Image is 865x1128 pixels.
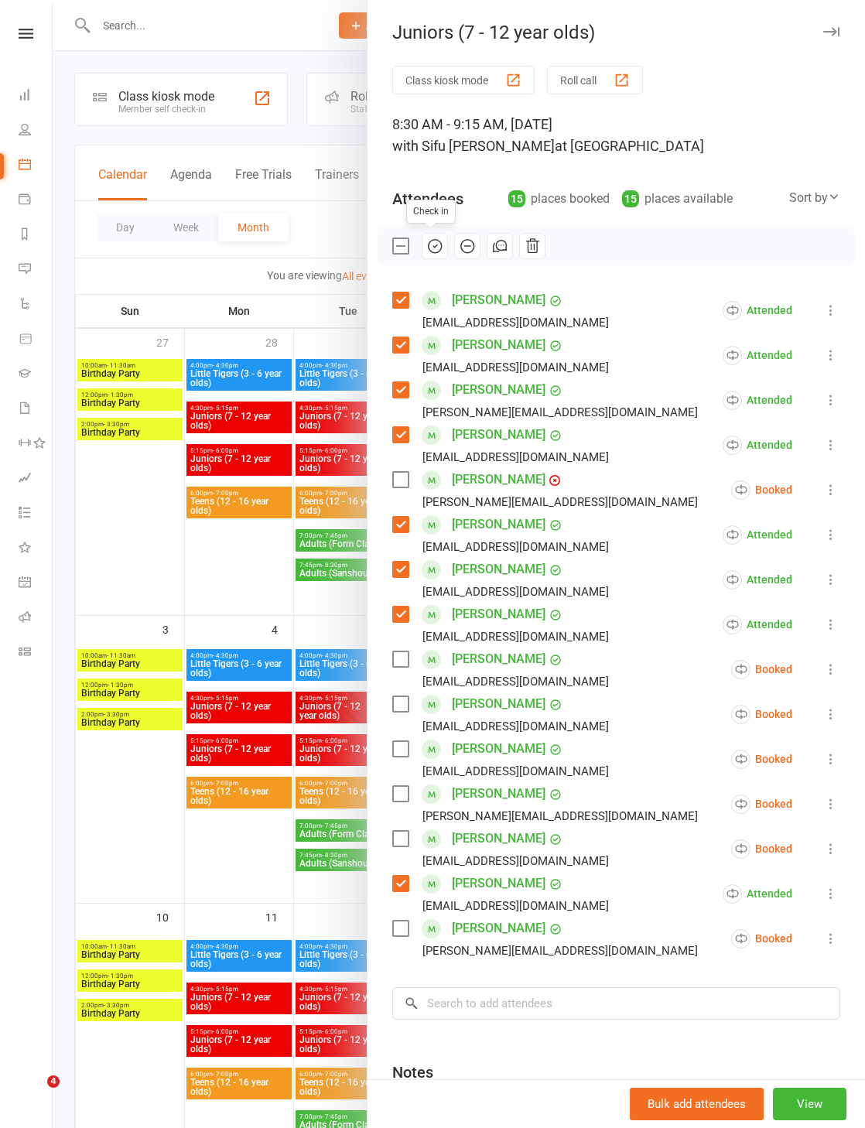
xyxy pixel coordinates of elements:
div: Booked [731,839,792,859]
a: Dashboard [19,79,53,114]
span: 4 [47,1075,60,1088]
div: [PERSON_NAME][EMAIL_ADDRESS][DOMAIN_NAME] [422,492,698,512]
a: Assessments [19,462,53,497]
div: places booked [508,188,610,210]
div: [EMAIL_ADDRESS][DOMAIN_NAME] [422,896,609,916]
a: Roll call kiosk mode [19,601,53,636]
a: [PERSON_NAME] [452,916,545,941]
a: [PERSON_NAME] [452,737,545,761]
a: [PERSON_NAME] [452,781,545,806]
a: Calendar [19,149,53,183]
input: Search to add attendees [392,987,840,1020]
a: [PERSON_NAME] [452,647,545,672]
div: places available [622,188,733,210]
div: Attended [723,615,792,634]
a: [PERSON_NAME] [452,378,545,402]
div: Attended [723,436,792,455]
div: Check in [406,200,456,224]
div: Notes [392,1061,433,1083]
div: [EMAIL_ADDRESS][DOMAIN_NAME] [422,627,609,647]
div: [PERSON_NAME][EMAIL_ADDRESS][DOMAIN_NAME] [422,806,698,826]
div: Attended [723,301,792,320]
button: Bulk add attendees [630,1088,764,1120]
div: Attendees [392,188,463,210]
div: [EMAIL_ADDRESS][DOMAIN_NAME] [422,582,609,602]
div: Booked [731,929,792,949]
div: Attended [723,884,792,904]
div: Booked [731,660,792,679]
a: [PERSON_NAME] [452,422,545,447]
div: [EMAIL_ADDRESS][DOMAIN_NAME] [422,851,609,871]
div: [PERSON_NAME][EMAIL_ADDRESS][DOMAIN_NAME] [422,941,698,961]
div: Attended [723,391,792,410]
div: [EMAIL_ADDRESS][DOMAIN_NAME] [422,447,609,467]
div: [EMAIL_ADDRESS][DOMAIN_NAME] [422,716,609,737]
a: General attendance kiosk mode [19,566,53,601]
div: 15 [622,190,639,207]
div: 15 [508,190,525,207]
a: [PERSON_NAME] [452,557,545,582]
a: [PERSON_NAME] [452,512,545,537]
a: [PERSON_NAME] [452,692,545,716]
div: Booked [731,795,792,814]
a: Reports [19,218,53,253]
a: People [19,114,53,149]
iframe: Intercom live chat [15,1075,53,1113]
a: Class kiosk mode [19,636,53,671]
div: [EMAIL_ADDRESS][DOMAIN_NAME] [422,357,609,378]
a: [PERSON_NAME] [452,333,545,357]
button: View [773,1088,846,1120]
div: Booked [731,750,792,769]
a: [PERSON_NAME] [452,871,545,896]
a: [PERSON_NAME] [452,288,545,313]
div: Attended [723,346,792,365]
div: Booked [731,705,792,724]
a: Product Sales [19,323,53,357]
button: Roll call [547,66,643,94]
a: [PERSON_NAME] [452,826,545,851]
div: Juniors (7 - 12 year olds) [368,22,865,43]
div: [PERSON_NAME][EMAIL_ADDRESS][DOMAIN_NAME] [422,402,698,422]
div: Attended [723,525,792,545]
a: What's New [19,532,53,566]
a: [PERSON_NAME] [452,467,545,492]
div: Sort by [789,188,840,208]
div: Booked [731,480,792,500]
a: Payments [19,183,53,218]
div: [EMAIL_ADDRESS][DOMAIN_NAME] [422,672,609,692]
div: 8:30 AM - 9:15 AM, [DATE] [392,114,840,157]
span: with Sifu [PERSON_NAME] [392,138,555,154]
div: Attended [723,570,792,590]
div: [EMAIL_ADDRESS][DOMAIN_NAME] [422,761,609,781]
div: [EMAIL_ADDRESS][DOMAIN_NAME] [422,537,609,557]
div: [EMAIL_ADDRESS][DOMAIN_NAME] [422,313,609,333]
button: Class kiosk mode [392,66,535,94]
span: at [GEOGRAPHIC_DATA] [555,138,704,154]
a: [PERSON_NAME] [452,602,545,627]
